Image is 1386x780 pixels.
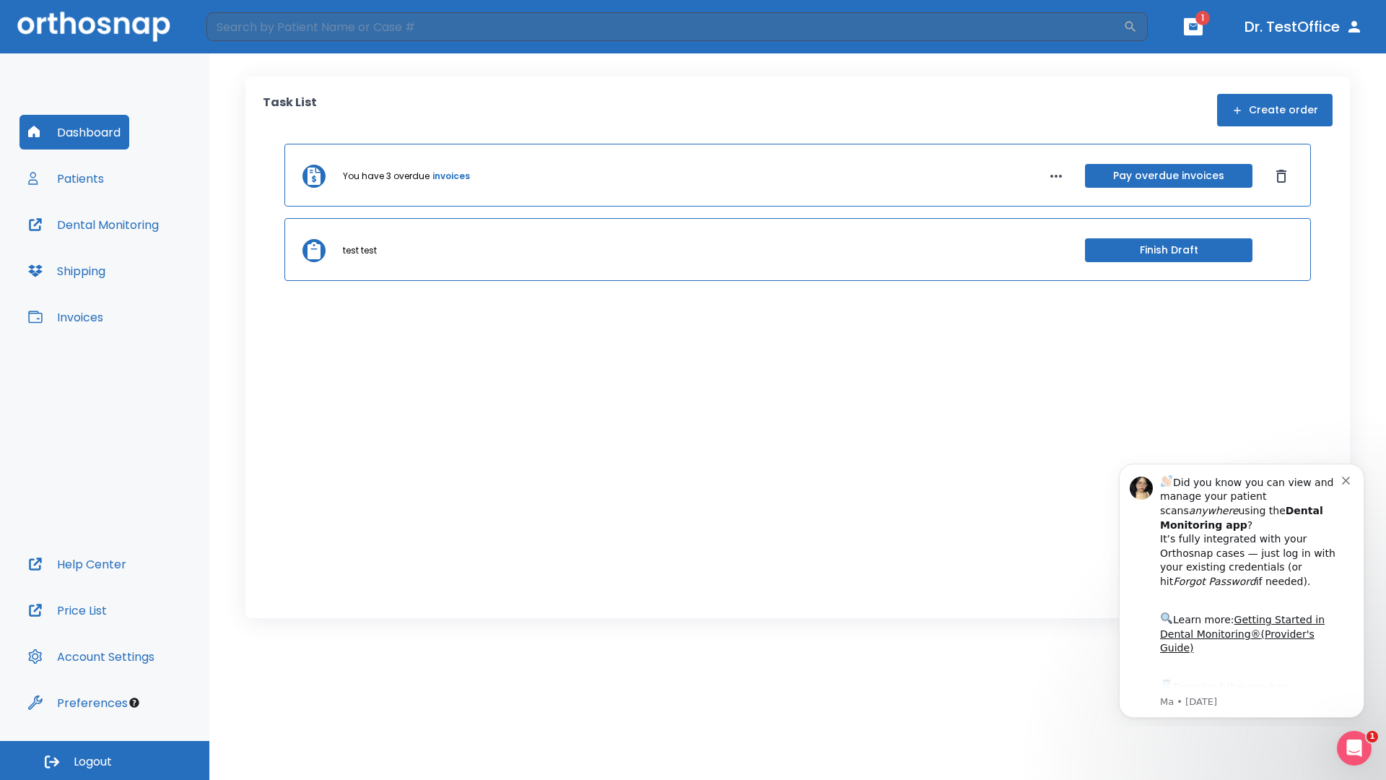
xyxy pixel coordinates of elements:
[19,300,112,334] button: Invoices
[206,12,1123,41] input: Search by Patient Name or Case #
[74,754,112,770] span: Logout
[19,593,115,628] button: Price List
[1195,11,1210,25] span: 1
[19,161,113,196] button: Patients
[1217,94,1333,126] button: Create order
[1239,14,1369,40] button: Dr. TestOffice
[1367,731,1378,742] span: 1
[343,170,430,183] p: You have 3 overdue
[1337,731,1372,766] iframe: Intercom live chat
[1085,164,1252,188] button: Pay overdue invoices
[19,207,167,242] button: Dental Monitoring
[19,685,136,720] button: Preferences
[63,227,245,300] div: Download the app: | ​ Let us know if you need help getting started!
[343,244,377,257] p: test test
[63,245,245,258] p: Message from Ma, sent 5w ago
[19,253,114,288] button: Shipping
[245,22,256,34] button: Dismiss notification
[19,547,135,581] button: Help Center
[128,696,141,709] div: Tooltip anchor
[63,230,191,256] a: App Store
[1085,238,1252,262] button: Finish Draft
[263,94,317,126] p: Task List
[17,12,170,41] img: Orthosnap
[432,170,470,183] a: invoices
[1270,165,1293,188] button: Dismiss
[1097,451,1386,727] iframe: Intercom notifications message
[19,639,163,674] button: Account Settings
[19,115,129,149] button: Dashboard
